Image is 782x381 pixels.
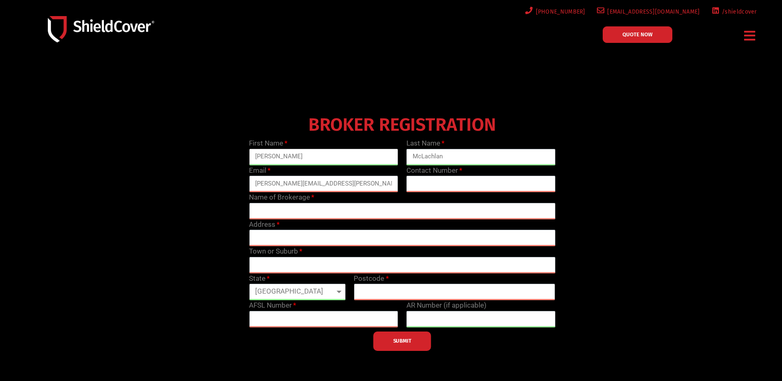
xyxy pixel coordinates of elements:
[249,273,270,284] label: State
[249,219,279,230] label: Address
[249,138,287,149] label: First Name
[710,7,757,17] a: /shieldcover
[393,340,411,342] span: SUBMIT
[406,138,444,149] label: Last Name
[622,32,653,37] span: QUOTE NOW
[48,16,154,42] img: Shield-Cover-Underwriting-Australia-logo-full
[354,273,388,284] label: Postcode
[741,26,759,45] div: Menu Toggle
[719,7,757,17] span: /shieldcover
[249,192,314,203] label: Name of Brokerage
[406,165,462,176] label: Contact Number
[249,246,302,257] label: Town or Suburb
[604,7,700,17] span: [EMAIL_ADDRESS][DOMAIN_NAME]
[533,7,585,17] span: [PHONE_NUMBER]
[249,165,270,176] label: Email
[524,7,585,17] a: [PHONE_NUMBER]
[595,7,700,17] a: [EMAIL_ADDRESS][DOMAIN_NAME]
[603,26,672,43] a: QUOTE NOW
[373,332,431,351] button: SUBMIT
[406,300,486,311] label: AR Number (if applicable)
[249,300,296,311] label: AFSL Number
[245,120,559,130] h4: BROKER REGISTRATION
